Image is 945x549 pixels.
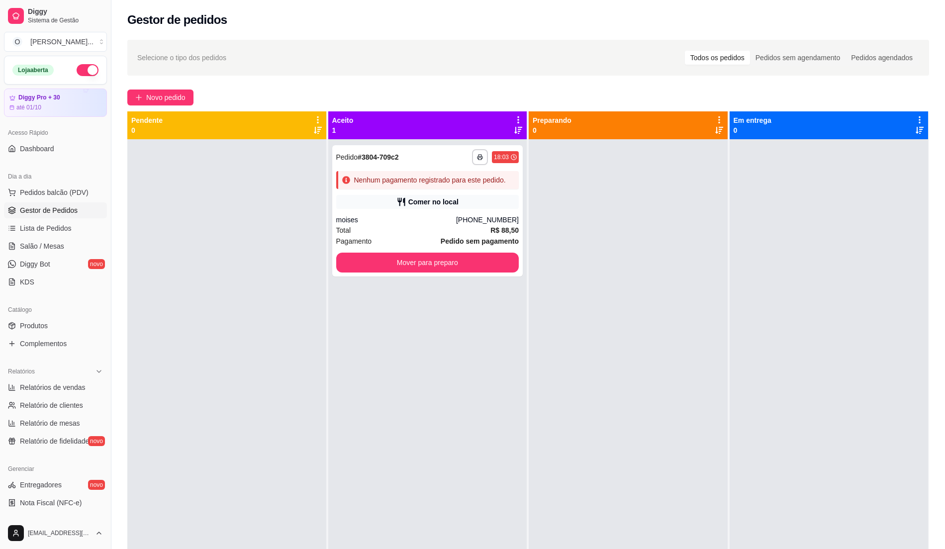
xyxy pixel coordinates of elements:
button: Pedidos balcão (PDV) [4,184,107,200]
a: Diggy Pro + 30até 01/10 [4,89,107,117]
strong: # 3804-709c2 [358,153,399,161]
div: Loja aberta [12,65,54,76]
span: Lista de Pedidos [20,223,72,233]
p: 0 [533,125,571,135]
span: Relatórios [8,367,35,375]
span: Complementos [20,339,67,349]
span: Pagamento [336,236,372,247]
span: O [12,37,22,47]
a: KDS [4,274,107,290]
a: Relatórios de vendas [4,379,107,395]
h2: Gestor de pedidos [127,12,227,28]
a: Relatório de fidelidadenovo [4,433,107,449]
article: até 01/10 [16,103,41,111]
a: Complementos [4,336,107,352]
div: Pedidos sem agendamento [750,51,846,65]
button: Novo pedido [127,90,193,105]
span: Pedidos balcão (PDV) [20,187,89,197]
button: Alterar Status [77,64,98,76]
button: Mover para preparo [336,253,519,273]
a: Dashboard [4,141,107,157]
a: Controle de caixa [4,513,107,529]
span: Total [336,225,351,236]
div: [PHONE_NUMBER] [456,215,519,225]
p: Preparando [533,115,571,125]
a: Relatório de clientes [4,397,107,413]
a: Entregadoresnovo [4,477,107,493]
div: moises [336,215,456,225]
div: Catálogo [4,302,107,318]
span: Diggy Bot [20,259,50,269]
span: plus [135,94,142,101]
span: Pedido [336,153,358,161]
div: [PERSON_NAME] ... [30,37,94,47]
p: Pendente [131,115,163,125]
button: Select a team [4,32,107,52]
span: Dashboard [20,144,54,154]
span: Salão / Mesas [20,241,64,251]
div: Pedidos agendados [846,51,918,65]
a: Nota Fiscal (NFC-e) [4,495,107,511]
span: Novo pedido [146,92,186,103]
span: Relatórios de vendas [20,382,86,392]
p: Em entrega [734,115,771,125]
span: Sistema de Gestão [28,16,103,24]
div: 18:03 [494,153,509,161]
a: Salão / Mesas [4,238,107,254]
div: Acesso Rápido [4,125,107,141]
span: Relatório de clientes [20,400,83,410]
div: Nenhum pagamento registrado para este pedido. [354,175,506,185]
p: 0 [734,125,771,135]
span: Diggy [28,7,103,16]
a: Diggy Botnovo [4,256,107,272]
span: Relatório de fidelidade [20,436,89,446]
p: 0 [131,125,163,135]
a: Relatório de mesas [4,415,107,431]
div: Todos os pedidos [685,51,750,65]
span: Entregadores [20,480,62,490]
span: Gestor de Pedidos [20,205,78,215]
button: [EMAIL_ADDRESS][DOMAIN_NAME] [4,521,107,545]
span: Produtos [20,321,48,331]
a: DiggySistema de Gestão [4,4,107,28]
p: 1 [332,125,354,135]
div: Comer no local [408,197,459,207]
a: Lista de Pedidos [4,220,107,236]
span: Relatório de mesas [20,418,80,428]
div: Gerenciar [4,461,107,477]
span: Controle de caixa [20,516,74,526]
div: Dia a dia [4,169,107,184]
strong: Pedido sem pagamento [441,237,519,245]
span: Nota Fiscal (NFC-e) [20,498,82,508]
span: Selecione o tipo dos pedidos [137,52,226,63]
p: Aceito [332,115,354,125]
article: Diggy Pro + 30 [18,94,60,101]
a: Produtos [4,318,107,334]
span: KDS [20,277,34,287]
strong: R$ 88,50 [490,226,519,234]
span: [EMAIL_ADDRESS][DOMAIN_NAME] [28,529,91,537]
a: Gestor de Pedidos [4,202,107,218]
